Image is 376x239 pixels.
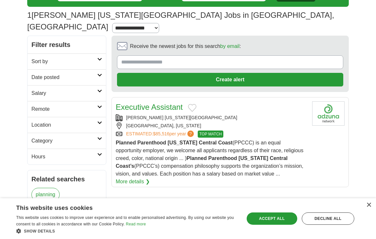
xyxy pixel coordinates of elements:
h2: Salary [31,89,97,97]
h2: Category [31,137,97,145]
button: Add to favorite jobs [188,104,196,112]
div: Accept all [247,212,297,225]
h1: [PERSON_NAME] [US_STATE][GEOGRAPHIC_DATA] Jobs in [GEOGRAPHIC_DATA], [GEOGRAPHIC_DATA] [27,11,334,31]
strong: Parenthood [208,155,237,161]
div: Close [366,203,371,208]
div: Show details [16,228,238,234]
button: Create alert [117,73,343,86]
a: Hours [28,149,106,165]
h2: Hours [31,153,97,161]
strong: Coast’s [116,163,134,169]
a: Remote [28,101,106,117]
div: [GEOGRAPHIC_DATA], [US_STATE] [116,122,307,129]
a: More details ❯ [116,178,150,186]
div: Decline all [302,212,354,225]
strong: Planned [116,140,136,145]
span: TOP MATCH [198,131,223,138]
h2: Sort by [31,58,97,65]
span: Receive the newest jobs for this search : [130,42,241,50]
strong: Central [199,140,217,145]
h2: Date posted [31,74,97,81]
a: Date posted [28,69,106,85]
span: $85,516 [153,131,170,136]
a: Executive Assistant [116,103,183,111]
a: by email [220,43,240,49]
h2: Related searches [31,174,102,184]
span: This website uses cookies to improve user experience and to enable personalised advertising. By u... [16,215,234,226]
strong: Central [270,155,288,161]
strong: Coast [218,140,232,145]
a: ESTIMATED:$85,516per year? [126,131,195,138]
a: Sort by [28,53,106,69]
h2: Filter results [28,36,106,53]
span: ? [187,131,194,137]
strong: Parenthood [137,140,166,145]
strong: [US_STATE] [239,155,268,161]
a: planning [31,188,60,201]
a: Salary [28,85,106,101]
a: Read more, opens a new window [126,222,146,226]
h2: Remote [31,105,97,113]
strong: Planned [187,155,207,161]
span: (PPCCC) is an equal opportunity employer, we welcome all applicants regardless of their race, rel... [116,140,303,176]
img: Company logo [312,101,345,126]
span: 1 [27,9,31,21]
h2: Location [31,121,97,129]
strong: [US_STATE] [168,140,197,145]
div: [PERSON_NAME] [US_STATE][GEOGRAPHIC_DATA] [116,114,307,121]
a: Location [28,117,106,133]
span: Show details [24,229,55,233]
div: This website uses cookies [16,202,221,212]
a: Category [28,133,106,149]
